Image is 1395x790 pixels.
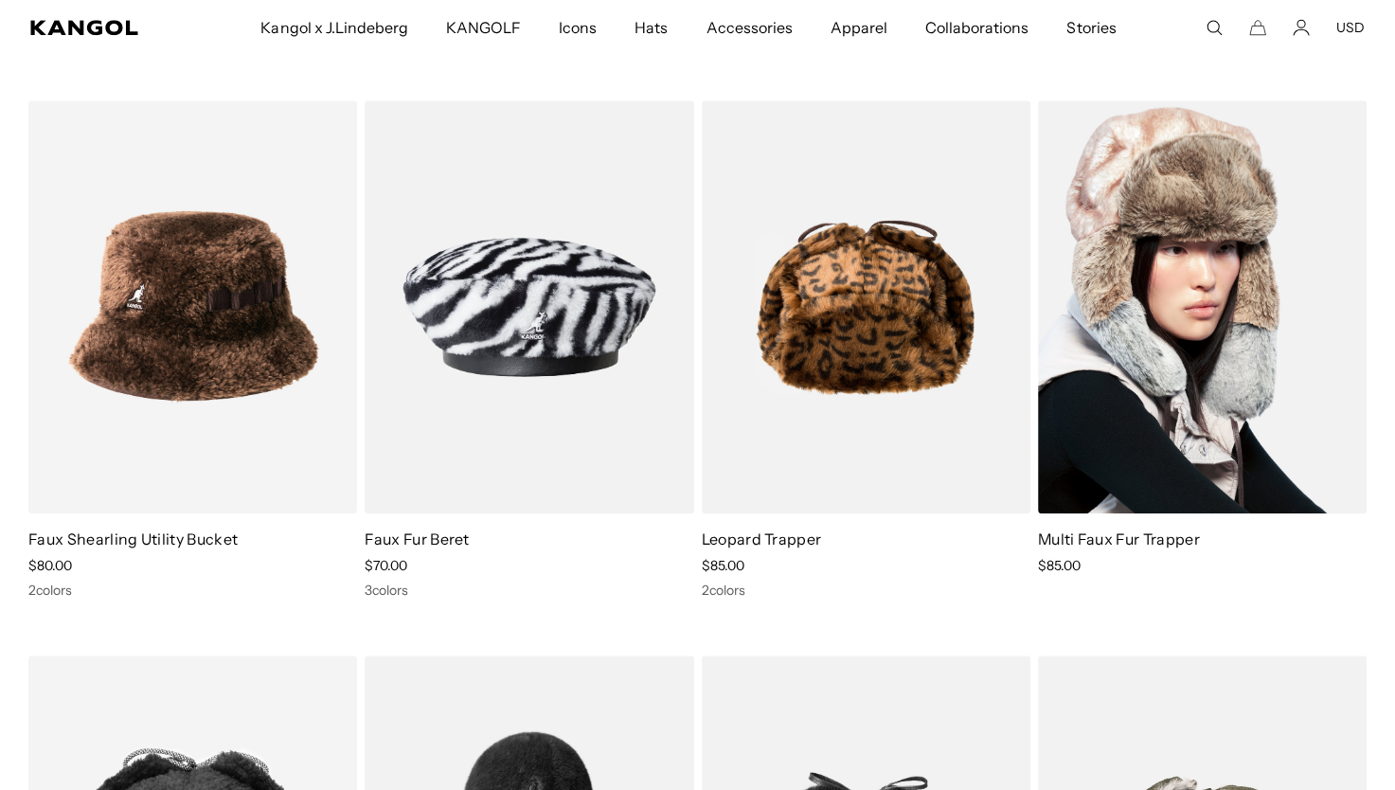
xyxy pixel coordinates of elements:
a: Kangol [30,20,171,35]
img: Leopard Trapper [702,100,1030,513]
a: Leopard Trapper [702,530,822,548]
img: Faux Shearling Utility Bucket [28,100,357,513]
span: $85.00 [1038,557,1081,574]
a: Faux Fur Beret [365,530,469,548]
a: Faux Shearling Utility Bucket [28,530,238,548]
a: Account [1293,19,1310,36]
div: 2 colors [28,582,357,599]
summary: Search here [1206,19,1223,36]
img: Multi Faux Fur Trapper [1038,100,1367,513]
a: Multi Faux Fur Trapper [1038,530,1200,548]
span: $85.00 [702,557,744,574]
button: USD [1336,19,1365,36]
button: Cart [1249,19,1266,36]
div: 3 colors [365,582,693,599]
span: $80.00 [28,557,72,574]
div: 2 colors [702,582,1030,599]
img: Faux Fur Beret [365,100,693,513]
span: $70.00 [365,557,407,574]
